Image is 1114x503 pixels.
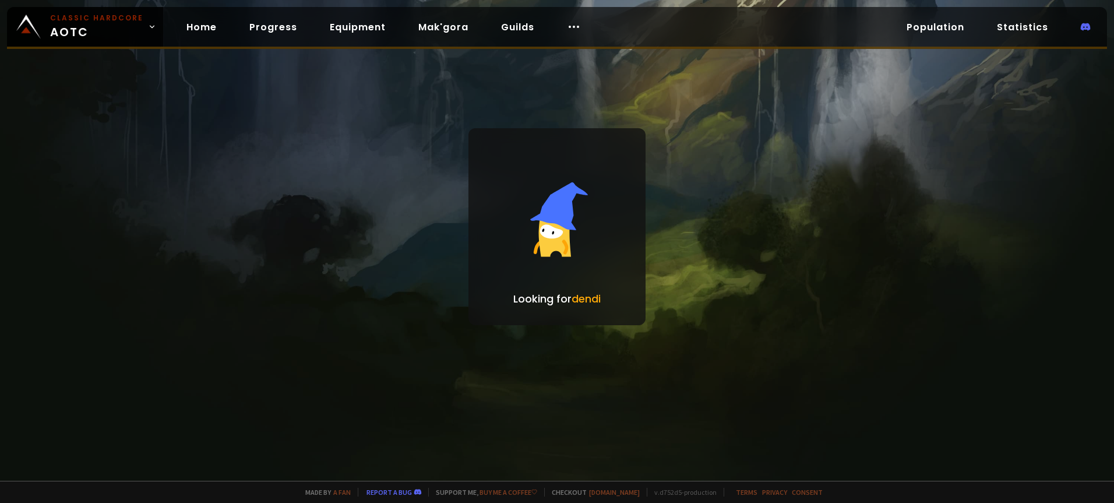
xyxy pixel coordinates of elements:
a: Report a bug [366,488,412,497]
p: Looking for [513,291,601,307]
a: Equipment [320,15,395,39]
a: Classic HardcoreAOTC [7,7,163,47]
a: Home [177,15,226,39]
a: Statistics [988,15,1057,39]
a: Buy me a coffee [480,488,537,497]
a: Guilds [492,15,544,39]
span: Support me, [428,488,537,497]
a: Consent [792,488,823,497]
span: dendi [572,291,601,306]
a: Progress [240,15,306,39]
span: AOTC [50,13,143,41]
a: Mak'gora [409,15,478,39]
a: a fan [333,488,351,497]
a: [DOMAIN_NAME] [589,488,640,497]
a: Population [897,15,974,39]
span: Made by [298,488,351,497]
a: Terms [736,488,757,497]
span: Checkout [544,488,640,497]
small: Classic Hardcore [50,13,143,23]
span: v. d752d5 - production [647,488,717,497]
a: Privacy [762,488,787,497]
